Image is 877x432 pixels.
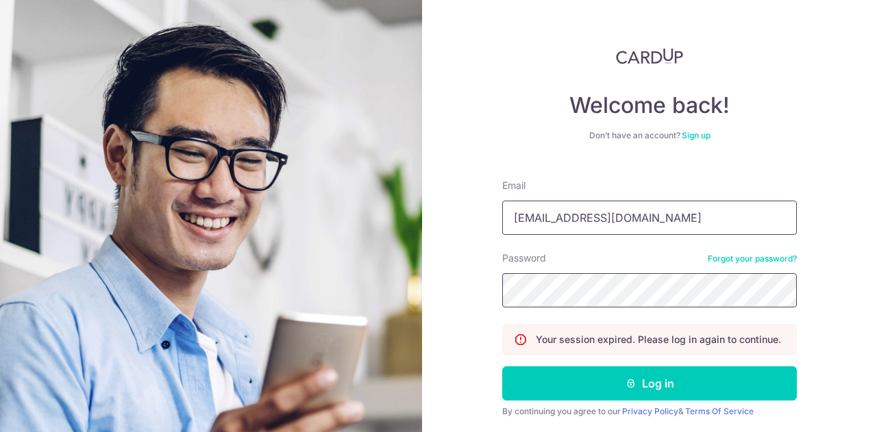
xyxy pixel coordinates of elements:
label: Password [502,251,546,265]
div: Don’t have an account? [502,130,797,141]
img: CardUp Logo [616,48,683,64]
h4: Welcome back! [502,92,797,119]
a: Terms Of Service [685,406,754,416]
button: Log in [502,366,797,401]
a: Forgot your password? [708,253,797,264]
div: By continuing you agree to our & [502,406,797,417]
label: Email [502,179,526,192]
a: Privacy Policy [622,406,678,416]
input: Enter your Email [502,201,797,235]
p: Your session expired. Please log in again to continue. [536,333,781,346]
a: Sign up [682,130,711,140]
